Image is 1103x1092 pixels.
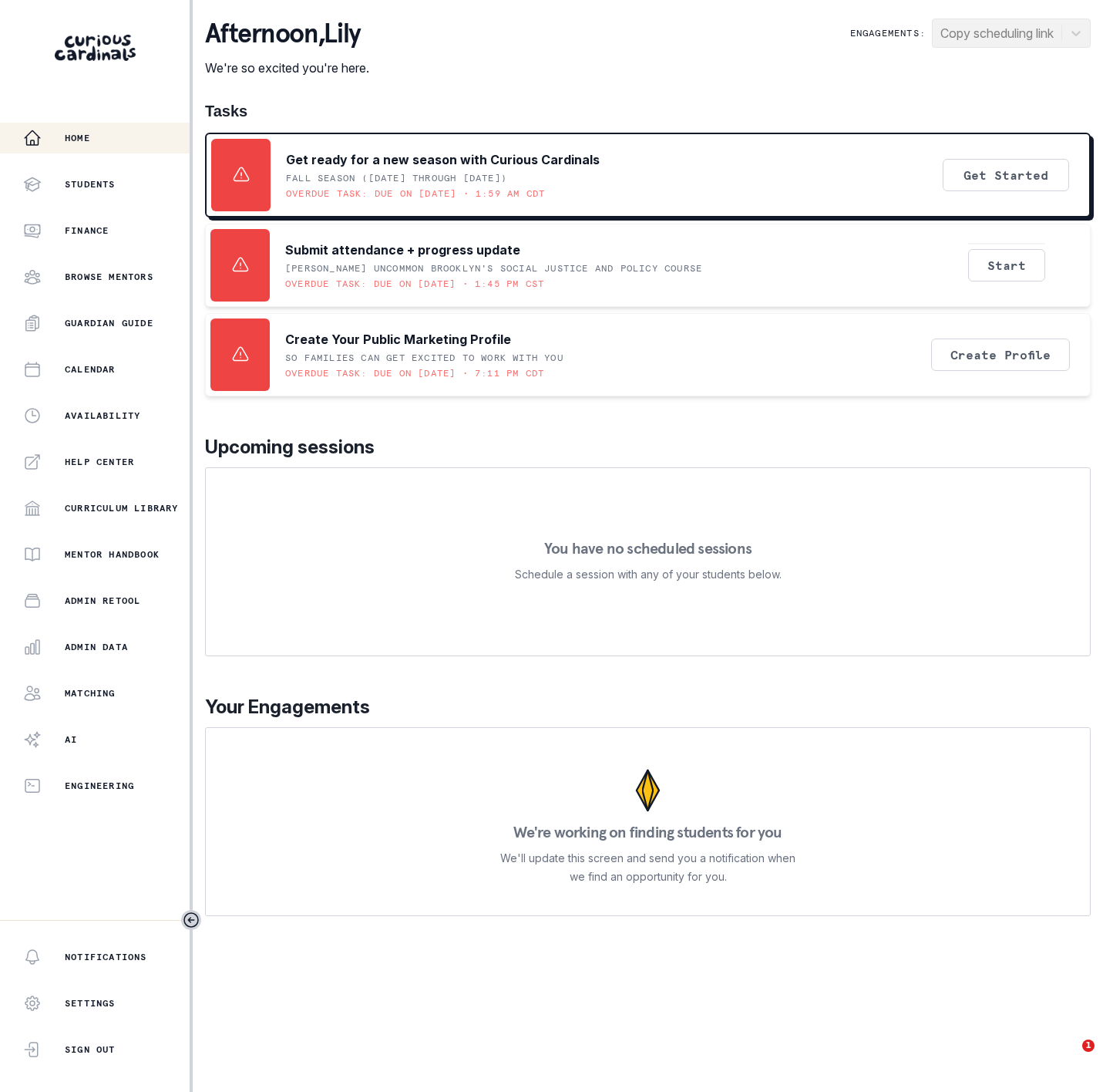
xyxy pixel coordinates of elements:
button: Toggle sidebar [181,910,201,930]
p: afternoon , Lily [205,19,369,49]
p: SO FAMILIES CAN GET EXCITED TO WORK WITH YOU [285,352,563,364]
p: Mentor Handbook [65,548,160,561]
p: Engineering [65,780,134,792]
p: Home [65,132,90,144]
button: Get Started [943,159,1069,191]
span: 1 [1082,1040,1095,1052]
p: AI [65,733,77,746]
p: Your Engagements [205,693,1091,721]
h1: Tasks [205,102,1091,120]
p: We're so excited you're here. [205,59,369,77]
iframe: Intercom live chat [1051,1040,1088,1077]
p: Overdue task: Due on [DATE] • 1:45 PM CST [285,278,544,290]
p: Engagements: [850,27,926,39]
p: Curriculum Library [65,502,179,514]
p: Fall Season ([DATE] through [DATE]) [286,172,507,184]
p: Create Your Public Marketing Profile [285,330,511,349]
p: Overdue task: Due on [DATE] • 7:11 PM CDT [285,367,544,379]
p: Calendar [65,363,116,376]
p: Finance [65,224,109,237]
p: Admin Retool [65,595,140,607]
p: Submit attendance + progress update [285,241,520,259]
p: Help Center [65,456,134,468]
p: We're working on finding students for you [513,824,782,840]
p: Overdue task: Due on [DATE] • 1:59 AM CDT [286,187,545,200]
p: Browse Mentors [65,271,153,283]
p: [PERSON_NAME] UNCOMMON Brooklyn's Social Justice and Policy Course [285,262,702,275]
p: Availability [65,410,140,422]
p: We'll update this screen and send you a notification when we find an opportunity for you. [500,849,796,886]
p: You have no scheduled sessions [544,541,752,556]
p: Get ready for a new season with Curious Cardinals [286,150,600,169]
p: Schedule a session with any of your students below. [515,565,782,584]
button: Start [968,249,1045,281]
p: Matching [65,687,116,699]
img: Curious Cardinals Logo [55,35,136,61]
p: Sign Out [65,1043,116,1056]
p: Admin Data [65,641,128,653]
p: Upcoming sessions [205,433,1091,461]
p: Students [65,178,116,190]
p: Settings [65,997,116,1009]
p: Notifications [65,951,147,963]
p: Guardian Guide [65,317,153,329]
button: Create Profile [931,339,1070,371]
